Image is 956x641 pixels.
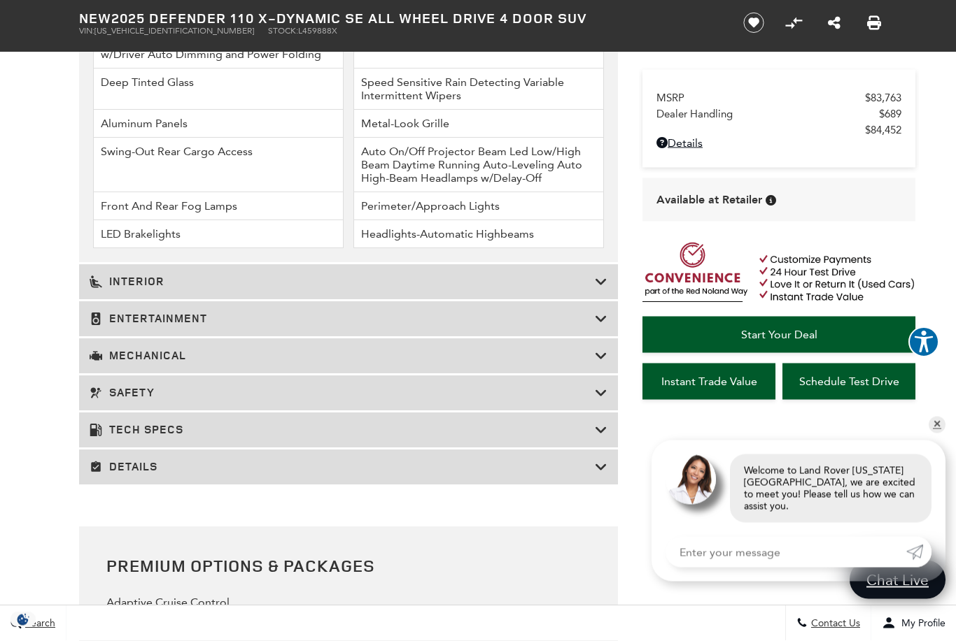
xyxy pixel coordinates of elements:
[782,363,915,400] a: Schedule Test Drive
[93,193,344,221] li: Front And Rear Fog Lamps
[808,618,860,630] span: Contact Us
[906,537,932,568] a: Submit
[799,375,899,388] span: Schedule Test Drive
[93,221,344,249] li: LED Brakelights
[741,328,817,341] span: Start Your Deal
[656,136,901,150] a: Details
[79,26,94,36] span: VIN:
[93,110,344,138] li: Aluminum Panels
[783,13,804,34] button: Compare Vehicle
[90,424,595,438] h3: Tech Specs
[642,407,915,627] iframe: YouTube video player
[896,618,946,630] span: My Profile
[908,326,939,360] aside: Accessibility Help Desk
[871,606,956,641] button: Open user profile menu
[656,108,879,120] span: Dealer Handling
[90,275,595,289] h3: Interior
[7,612,39,627] img: Opt-Out Icon
[268,26,298,36] span: Stock:
[867,15,881,31] a: Print this New 2025 Defender 110 X-Dynamic SE All Wheel Drive 4 Door SUV
[90,461,595,475] h3: Details
[90,387,595,401] h3: Safety
[79,10,719,26] h1: 2025 Defender 110 X-Dynamic SE All Wheel Drive 4 Door SUV
[106,589,591,617] div: Adaptive Cruise Control
[353,110,604,138] li: Metal-Look Grille
[353,193,604,221] li: Perimeter/Approach Lights
[93,69,344,110] li: Deep Tinted Glass
[656,92,865,104] span: MSRP
[106,554,591,579] h2: Premium Options & Packages
[661,375,757,388] span: Instant Trade Value
[656,124,901,136] a: $84,452
[656,108,901,120] a: Dealer Handling $689
[656,92,901,104] a: MSRP $83,763
[879,108,901,120] span: $689
[642,363,775,400] a: Instant Trade Value
[90,350,595,363] h3: Mechanical
[353,138,604,193] li: Auto On/Off Projector Beam Led Low/High Beam Daytime Running Auto-Leveling Auto High-Beam Headlam...
[353,221,604,249] li: Headlights-Automatic Highbeams
[298,26,337,36] span: L459888X
[865,92,901,104] span: $83,763
[7,612,39,627] section: Click to Open Cookie Consent Modal
[908,326,939,357] button: Explore your accessibility options
[94,26,254,36] span: [US_VEHICLE_IDENTIFICATION_NUMBER]
[730,454,932,523] div: Welcome to Land Rover [US_STATE][GEOGRAPHIC_DATA], we are excited to meet you! Please tell us how...
[353,69,604,110] li: Speed Sensitive Rain Detecting Variable Intermittent Wipers
[828,15,841,31] a: Share this New 2025 Defender 110 X-Dynamic SE All Wheel Drive 4 Door SUV
[93,138,344,193] li: Swing-Out Rear Cargo Access
[656,192,762,208] span: Available at Retailer
[666,537,906,568] input: Enter your message
[766,195,776,206] div: Vehicle is in stock and ready for immediate delivery. Due to demand, availability is subject to c...
[666,454,716,505] img: Agent profile photo
[79,8,111,27] strong: New
[738,12,769,34] button: Save vehicle
[90,312,595,326] h3: Entertainment
[642,317,915,353] a: Start Your Deal
[865,124,901,136] span: $84,452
